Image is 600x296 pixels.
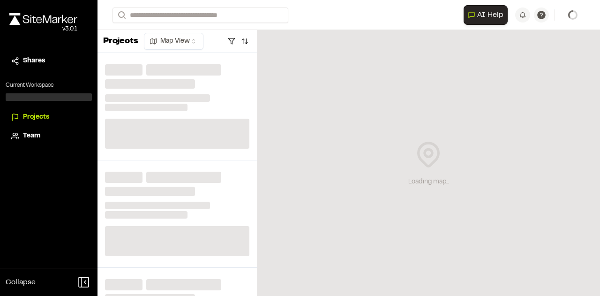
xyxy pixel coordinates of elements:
button: Search [112,8,129,23]
span: Team [23,131,40,141]
a: Shares [11,56,86,66]
div: Open AI Assistant [464,5,511,25]
span: Projects [23,112,49,122]
p: Projects [103,35,138,48]
button: Open AI Assistant [464,5,508,25]
span: Shares [23,56,45,66]
p: Current Workspace [6,81,92,90]
img: rebrand.png [9,13,77,25]
span: Collapse [6,277,36,288]
div: Loading map... [408,177,449,187]
span: AI Help [477,9,503,21]
div: Oh geez...please don't... [9,25,77,33]
a: Team [11,131,86,141]
a: Projects [11,112,86,122]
